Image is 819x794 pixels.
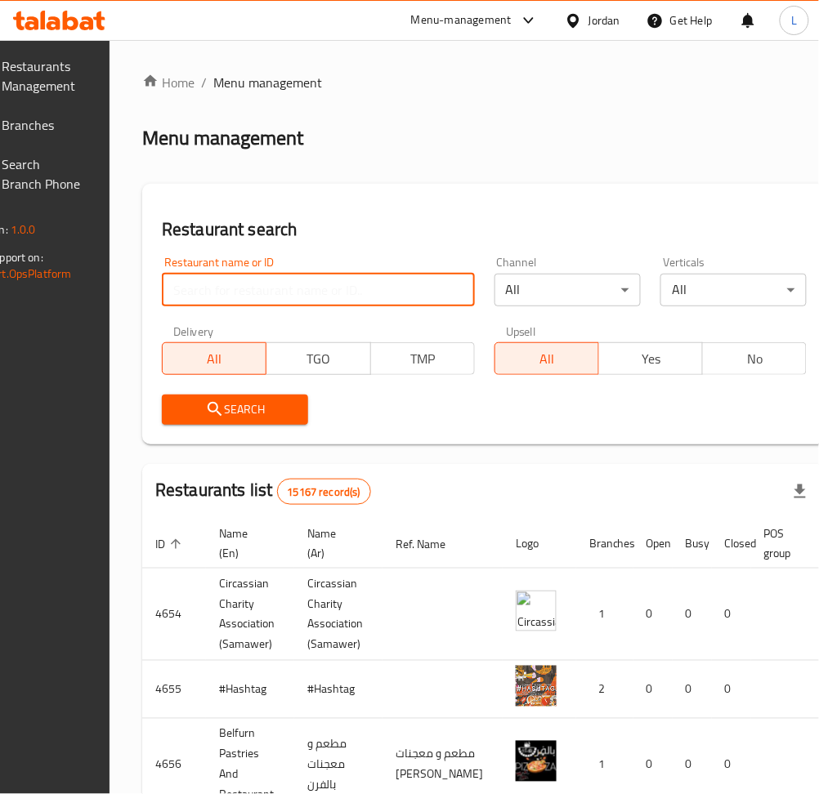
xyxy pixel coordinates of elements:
th: Branches [576,519,633,569]
span: Menu management [213,73,322,92]
div: Jordan [589,11,620,29]
th: Open [633,519,673,569]
span: Name (Ar) [307,524,363,563]
td: 0 [673,661,712,719]
td: 0 [673,569,712,661]
span: Yes [606,347,696,371]
span: TGO [273,347,364,371]
button: No [702,342,807,375]
span: All [502,347,593,371]
div: Menu-management [411,11,512,30]
span: Search Branch Phone [2,154,83,194]
span: No [709,347,800,371]
td: #Hashtag [294,661,383,719]
span: TMP [378,347,468,371]
h2: Menu management [142,125,303,151]
td: ​Circassian ​Charity ​Association​ (Samawer) [294,569,383,661]
span: POS group [764,524,812,563]
div: All [495,274,641,306]
input: Search for restaurant name or ID.. [162,274,475,306]
span: Restaurants Management [2,56,83,96]
h2: Restaurant search [162,217,807,242]
span: L [791,11,797,29]
button: TGO [266,342,370,375]
td: 2 [576,661,633,719]
td: ​Circassian ​Charity ​Association​ (Samawer) [206,569,294,661]
button: Yes [598,342,703,375]
td: #Hashtag [206,661,294,719]
button: Search [162,395,308,425]
span: Ref. Name [396,534,467,554]
li: / [201,73,207,92]
button: TMP [370,342,475,375]
td: 0 [712,569,751,661]
span: All [169,347,260,371]
td: 0 [633,661,673,719]
th: Closed [712,519,751,569]
img: Belfurn Pastries And Restaurant [516,741,557,782]
span: Name (En) [219,524,275,563]
th: Logo [503,519,576,569]
div: Total records count [277,479,371,505]
td: 4655 [142,661,206,719]
label: Upsell [506,326,536,337]
img: ​Circassian ​Charity ​Association​ (Samawer) [516,591,557,631]
button: All [162,342,266,375]
th: Busy [673,519,712,569]
img: #Hashtag [516,666,557,707]
h2: Restaurants list [155,478,371,505]
button: All [495,342,599,375]
div: All [660,274,807,306]
span: Branches [2,115,83,135]
span: 15167 record(s) [278,484,370,500]
span: 1.0.0 [11,219,36,240]
td: 0 [712,661,751,719]
span: Search [175,399,295,420]
td: 4654 [142,569,206,661]
a: Home [142,73,195,92]
td: 1 [576,569,633,661]
span: ID [155,534,186,554]
label: Delivery [173,326,214,337]
td: 0 [633,569,673,661]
